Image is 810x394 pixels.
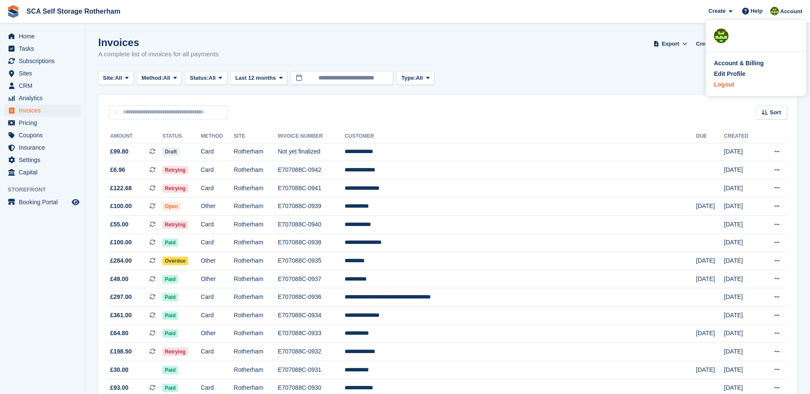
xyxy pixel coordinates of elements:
a: SCA Self Storage Rotherham [23,4,124,18]
td: Rotherham [234,288,278,307]
span: Tasks [19,43,70,55]
td: Rotherham [234,216,278,234]
td: E707088C-0932 [278,343,345,361]
td: E707088C-0934 [278,307,345,325]
td: Other [201,252,234,270]
td: [DATE] [724,197,760,216]
td: [DATE] [724,216,760,234]
span: Paid [162,311,178,320]
th: Method [201,130,234,143]
span: Export [662,40,679,48]
button: Type: All [397,71,434,85]
span: Paid [162,238,178,247]
span: Analytics [19,92,70,104]
span: Account [780,7,802,16]
td: [DATE] [724,161,760,180]
td: Rotherham [234,179,278,197]
div: Edit Profile [714,70,746,78]
span: Sites [19,67,70,79]
td: [DATE] [696,252,724,270]
td: Card [201,161,234,180]
td: [DATE] [724,234,760,252]
a: menu [4,80,81,92]
span: £100.00 [110,238,132,247]
td: Rotherham [234,252,278,270]
span: Home [19,30,70,42]
button: Status: All [185,71,227,85]
td: Rotherham [234,343,278,361]
td: E707088C-0938 [278,234,345,252]
span: Retrying [162,166,188,174]
td: [DATE] [696,197,724,216]
button: Site: All [98,71,134,85]
td: E707088C-0937 [278,270,345,288]
span: Open [162,202,181,211]
th: Due [696,130,724,143]
td: [DATE] [696,270,724,288]
td: [DATE] [724,179,760,197]
span: Draft [162,148,179,156]
button: Method: All [137,71,182,85]
th: Customer [345,130,696,143]
span: £297.00 [110,293,132,301]
span: Retrying [162,348,188,356]
span: Subscriptions [19,55,70,67]
span: Overdue [162,257,188,265]
span: £6.96 [110,165,125,174]
td: Other [201,270,234,288]
span: £361.00 [110,311,132,320]
a: menu [4,30,81,42]
td: Rotherham [234,161,278,180]
a: menu [4,129,81,141]
td: [DATE] [724,288,760,307]
a: menu [4,117,81,129]
span: Help [751,7,763,15]
td: Rotherham [234,270,278,288]
span: Last 12 months [235,74,276,82]
span: CRM [19,80,70,92]
button: Export [652,37,689,51]
span: All [163,74,170,82]
td: [DATE] [724,307,760,325]
td: [DATE] [724,361,760,379]
td: E707088C-0931 [278,361,345,379]
span: Sort [770,108,781,117]
div: Account & Billing [714,59,764,68]
td: Card [201,307,234,325]
a: menu [4,154,81,166]
span: All [115,74,122,82]
td: E707088C-0936 [278,288,345,307]
span: Create [708,7,725,15]
a: menu [4,67,81,79]
a: menu [4,55,81,67]
span: £49.00 [110,275,129,284]
td: Rotherham [234,197,278,216]
td: Card [201,288,234,307]
td: [DATE] [696,361,724,379]
td: [DATE] [724,252,760,270]
td: Card [201,343,234,361]
td: Card [201,179,234,197]
td: E707088C-0941 [278,179,345,197]
span: Site: [103,74,115,82]
span: Paid [162,384,178,392]
td: [DATE] [696,324,724,343]
span: Settings [19,154,70,166]
td: [DATE] [724,270,760,288]
a: menu [4,166,81,178]
span: £93.00 [110,383,129,392]
span: All [416,74,423,82]
td: E707088C-0935 [278,252,345,270]
a: menu [4,142,81,154]
h1: Invoices [98,37,219,48]
a: Logout [714,80,798,89]
td: Not yet finalized [278,143,345,161]
th: Site [234,130,278,143]
span: Storefront [8,185,85,194]
span: Insurance [19,142,70,154]
span: Method: [142,74,164,82]
span: Retrying [162,220,188,229]
td: [DATE] [724,143,760,161]
td: E707088C-0939 [278,197,345,216]
span: Pricing [19,117,70,129]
